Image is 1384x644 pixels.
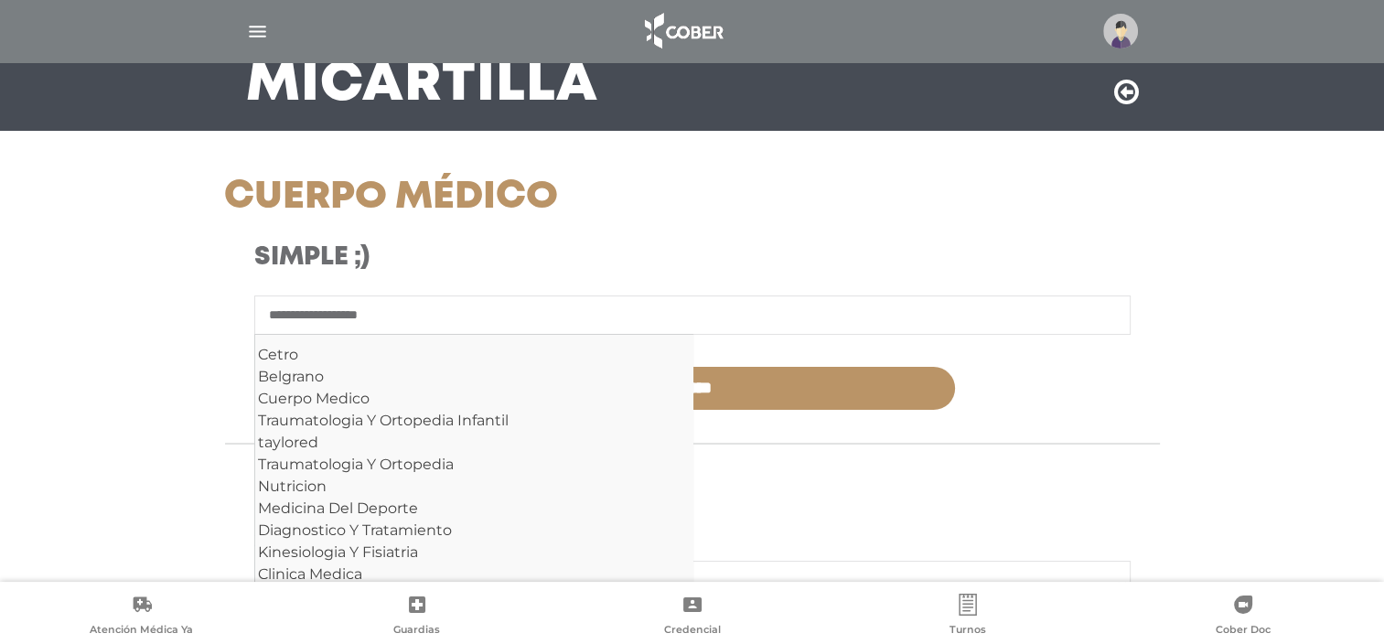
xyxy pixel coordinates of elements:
[258,520,690,542] div: Diagnostico Y Tratamiento
[258,410,690,432] div: Traumatologia Y Ortopedia Infantil
[664,623,721,639] span: Credencial
[279,594,554,640] a: Guardias
[258,344,690,366] div: Cetro
[258,432,690,454] div: taylored
[258,388,690,410] div: Cuerpo Medico
[393,623,440,639] span: Guardias
[258,366,690,388] div: Belgrano
[246,20,269,43] img: Cober_menu-lines-white.svg
[246,61,598,109] h3: Mi Cartilla
[258,476,690,498] div: Nutricion
[1216,623,1271,639] span: Cober Doc
[949,623,986,639] span: Turnos
[554,594,830,640] a: Credencial
[258,454,690,476] div: Traumatologia Y Ortopedia
[258,498,690,520] div: Medicina Del Deporte
[254,242,810,274] h3: Simple ;)
[1103,14,1138,48] img: profile-placeholder.svg
[224,175,840,220] h1: Cuerpo Médico
[1105,594,1380,640] a: Cober Doc
[635,9,731,53] img: logo_cober_home-white.png
[90,623,193,639] span: Atención Médica Ya
[258,542,690,563] div: Kinesiologia Y Fisiatria
[830,594,1105,640] a: Turnos
[4,594,279,640] a: Atención Médica Ya
[258,563,690,585] div: Clinica Medica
